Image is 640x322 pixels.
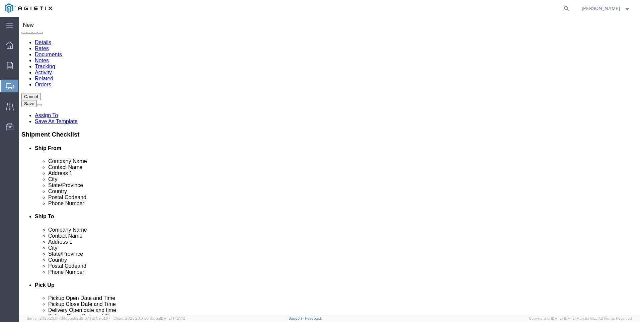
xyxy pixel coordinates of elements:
[529,316,632,321] span: Copyright © [DATE]-[DATE] Agistix Inc., All Rights Reserved
[113,316,185,320] span: Client: 2025.20.0-e640dba
[305,316,322,320] a: Feedback
[27,316,110,320] span: Server: 2025.20.0-734e5bc92d9
[582,5,620,12] span: Juan Ruiz
[581,4,631,12] button: [PERSON_NAME]
[5,3,52,13] img: logo
[83,316,110,320] span: [DATE] 09:51:07
[160,316,185,320] span: [DATE] 17:21:12
[19,17,640,315] iframe: FS Legacy Container
[289,316,305,320] a: Support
